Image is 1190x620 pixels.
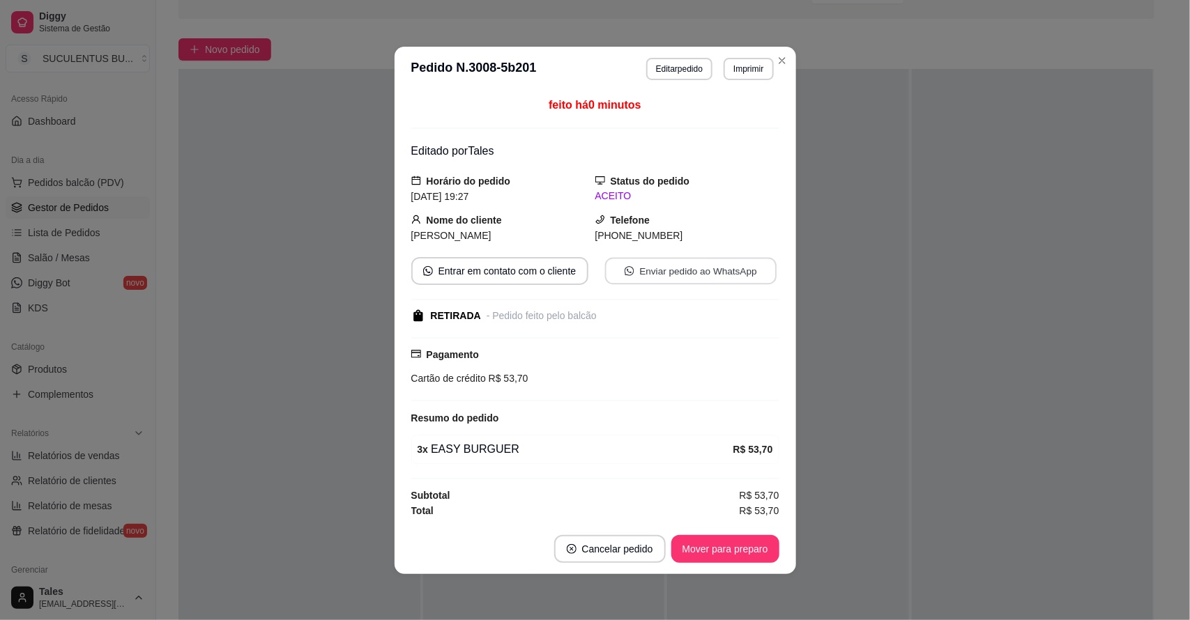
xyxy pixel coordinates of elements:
span: close-circle [567,544,577,554]
div: RETIRADA [431,309,481,323]
span: calendar [411,176,421,185]
h3: Pedido N. 3008-5b201 [411,58,537,80]
button: Imprimir [724,58,773,80]
strong: 3 x [418,444,429,455]
button: whats-appEnviar pedido ao WhatsApp [604,257,776,284]
span: [PERSON_NAME] [411,230,491,241]
strong: Telefone [611,215,650,226]
strong: Resumo do pedido [411,412,499,424]
div: ACEITO [595,189,779,203]
span: Editado por Tales [411,145,494,157]
span: whats-app [423,266,433,276]
strong: R$ 53,70 [733,444,773,455]
span: R$ 53,70 [740,503,779,518]
button: Close [771,49,793,72]
span: whats-app [625,266,634,276]
span: phone [595,215,605,224]
button: close-circleCancelar pedido [554,535,666,563]
span: credit-card [411,349,421,359]
div: - Pedido feito pelo balcão [487,309,597,323]
div: EASY BURGUER [418,441,733,458]
span: R$ 53,70 [740,488,779,503]
span: [PHONE_NUMBER] [595,230,683,241]
strong: Nome do cliente [427,215,502,226]
button: whats-appEntrar em contato com o cliente [411,257,588,285]
strong: Subtotal [411,490,450,501]
span: desktop [595,176,605,185]
strong: Pagamento [427,349,479,360]
button: Editarpedido [646,58,712,80]
span: [DATE] 19:27 [411,191,469,202]
span: R$ 53,70 [486,373,528,384]
strong: Status do pedido [611,176,690,187]
span: feito há 0 minutos [549,99,641,111]
span: user [411,215,421,224]
strong: Total [411,505,434,516]
strong: Horário do pedido [427,176,511,187]
button: Mover para preparo [671,535,779,563]
span: Cartão de crédito [411,373,486,384]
